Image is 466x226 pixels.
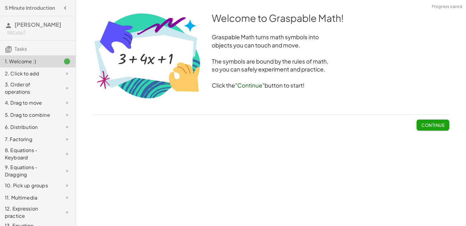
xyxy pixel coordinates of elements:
[63,167,71,175] i: Task not started.
[63,70,71,77] i: Task not started.
[417,120,449,130] button: Continue
[5,70,54,77] div: 2. Click to add
[93,11,202,100] img: 0693f8568b74c82c9916f7e4627066a63b0fb68adf4cbd55bb6660eff8c96cd8.png
[5,147,54,161] div: 8. Equations - Keyboard
[5,81,54,96] div: 3. Order of operations
[15,21,61,28] span: [PERSON_NAME]
[93,65,449,74] h3: so you can safely experiment and practice.
[63,58,71,65] i: Task finished.
[5,194,54,201] div: 11. Multimedia
[5,99,54,106] div: 4. Drag to move
[63,194,71,201] i: Task not started.
[7,29,71,35] div: Not you?
[93,33,449,41] h3: Graspable Math turns math symbols into
[63,150,71,158] i: Task not started.
[15,46,27,52] span: Tasks
[5,4,55,12] h4: 5 Minute Introduction
[432,4,462,10] span: Progress saved
[63,209,71,216] i: Task not started.
[5,136,54,143] div: 7. Factoring
[421,122,444,128] span: Continue
[63,85,71,92] i: Task not started.
[5,182,54,189] div: 10. Pick up groups
[63,99,71,106] i: Task not started.
[63,111,71,119] i: Task not started.
[63,182,71,189] i: Task not started.
[212,12,344,24] span: Welcome to Graspable Math!
[93,57,449,66] h3: The symbols are bound by the rules of math,
[5,111,54,119] div: 5. Drag to combine
[93,82,449,90] h3: Click the button to start!
[93,41,449,50] h3: objects you can touch and move.
[63,136,71,143] i: Task not started.
[63,123,71,131] i: Task not started.
[235,82,265,89] span: "Continue"
[5,164,54,178] div: 9. Equations - Dragging
[5,205,54,220] div: 12. Expression practice
[5,123,54,131] div: 6. Distribution
[5,58,54,65] div: 1. Welcome :)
